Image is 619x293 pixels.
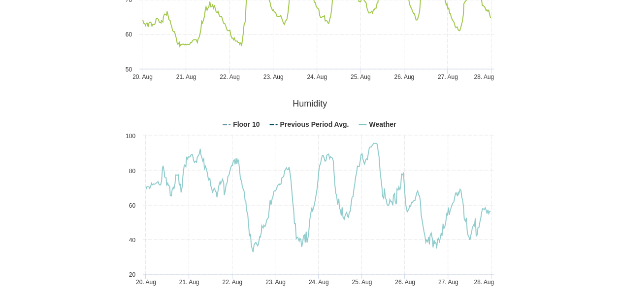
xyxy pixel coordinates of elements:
[437,73,457,80] tspan: 27. Aug
[125,132,135,139] text: 100
[129,271,135,278] text: 20
[125,66,132,73] text: 50
[292,98,326,108] tspan: Humidity
[265,278,286,285] tspan: 23. Aug
[222,278,242,285] tspan: 22. Aug
[129,236,135,243] text: 40
[220,73,240,80] tspan: 22. Aug
[176,73,196,80] tspan: 21. Aug
[352,278,372,285] tspan: 25. Aug
[233,120,260,128] tspan: Floor 10
[125,31,132,38] text: 60
[395,278,415,285] tspan: 26. Aug
[307,73,327,80] tspan: 24. Aug
[136,278,156,285] tspan: 20. Aug
[263,73,283,80] tspan: 23. Aug
[369,120,396,128] tspan: Weather
[132,73,153,80] tspan: 20. Aug
[179,278,199,285] tspan: 21. Aug
[129,167,135,174] text: 80
[350,73,370,80] tspan: 25. Aug
[474,278,494,285] tspan: 28. Aug
[474,73,494,80] tspan: 28. Aug
[280,120,349,128] tspan: Previous Period Avg.
[438,278,458,285] tspan: 27. Aug
[308,278,328,285] tspan: 24. Aug
[394,73,414,80] tspan: 26. Aug
[129,202,135,209] text: 60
